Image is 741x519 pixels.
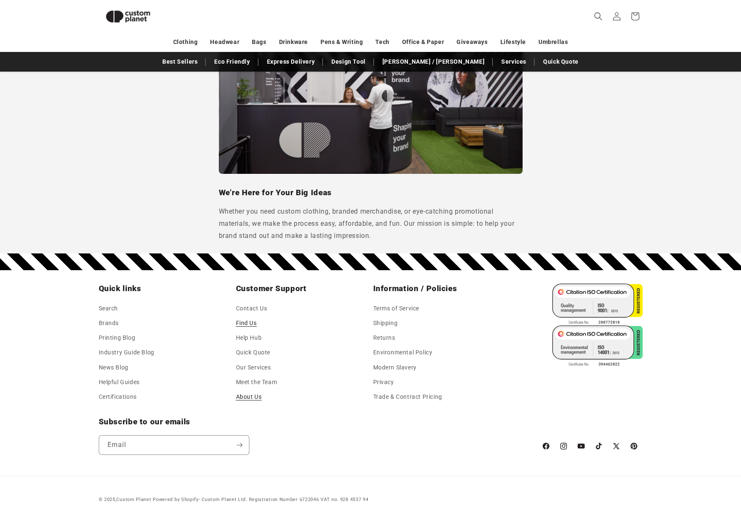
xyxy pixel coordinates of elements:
a: Pens & Writing [321,35,363,49]
a: Industry Guide Blog [99,345,154,360]
h2: Subscribe to our emails [99,417,533,427]
a: Search [99,303,118,316]
a: Express Delivery [263,54,319,69]
a: Trade & Contract Pricing [373,390,442,404]
a: Tech [375,35,389,49]
a: Best Sellers [158,54,202,69]
a: Certifications [99,390,137,404]
a: Find Us [236,316,257,331]
summary: Search [589,7,608,26]
a: Powered by Shopify [153,497,199,502]
a: Returns [373,331,395,345]
small: © 2025, [99,497,151,502]
a: Printing Blog [99,331,136,345]
a: Modern Slavery [373,360,417,375]
h2: Customer Support [236,284,368,294]
a: Quick Quote [539,54,583,69]
a: Shipping [373,316,398,331]
button: Subscribe [231,435,249,455]
a: Helpful Guides [99,375,140,390]
h2: Information / Policies [373,284,505,294]
a: Brands [99,316,119,331]
a: Quick Quote [236,345,271,360]
img: Custom Planet [99,3,157,30]
iframe: Chat Widget [597,429,741,519]
a: Design Tool [327,54,370,69]
h3: We’re Here for Your Big Ideas [219,188,523,198]
a: Help Hub [236,331,262,345]
a: About Us [236,390,262,404]
a: Contact Us [236,303,267,316]
a: Privacy [373,375,394,390]
a: Terms of Service [373,303,420,316]
a: Lifestyle [500,35,526,49]
a: Office & Paper [402,35,444,49]
a: News Blog [99,360,128,375]
p: Whether you need custom clothing, branded merchandise, or eye-catching promotional materials, we ... [219,206,523,242]
img: ISO 14001 Certified [552,325,643,367]
h2: Quick links [99,284,231,294]
a: [PERSON_NAME] / [PERSON_NAME] [378,54,489,69]
a: Giveaways [456,35,487,49]
a: Umbrellas [538,35,568,49]
a: Our Services [236,360,271,375]
a: Custom Planet [116,497,151,502]
a: Eco Friendly [210,54,254,69]
a: Bags [252,35,266,49]
a: Headwear [210,35,239,49]
a: Environmental Policy [373,345,433,360]
a: Drinkware [279,35,308,49]
a: Clothing [173,35,198,49]
a: Meet the Team [236,375,277,390]
small: - Custom Planet Ltd. Registration Number 6722046 VAT no. 928 4537 94 [153,497,368,502]
a: Services [497,54,531,69]
img: ISO 9001 Certified [552,284,643,325]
